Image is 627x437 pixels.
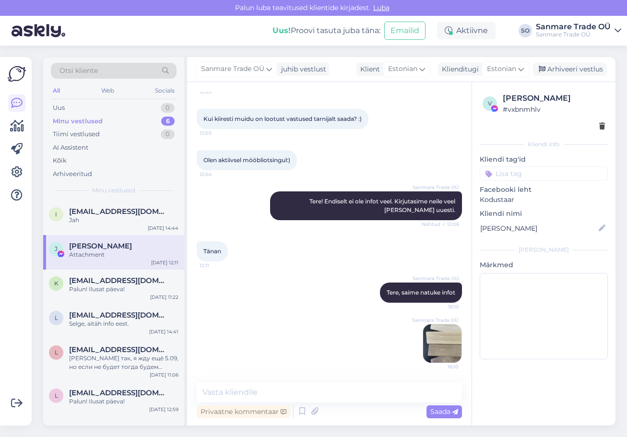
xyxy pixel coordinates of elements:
[480,223,597,234] input: Lisa nimi
[69,250,178,259] div: Attachment
[53,156,67,165] div: Kõik
[480,195,608,205] p: Kodustaar
[480,185,608,195] p: Facebooki leht
[55,392,58,399] span: l
[519,24,532,37] div: SO
[388,64,417,74] span: Estonian
[69,242,132,250] span: Jekaterina Dubinina
[277,64,326,74] div: juhib vestlust
[536,23,621,38] a: Sanmare Trade OÜSanmare Trade OÜ
[55,211,57,218] span: i
[503,93,605,104] div: [PERSON_NAME]
[438,64,479,74] div: Klienditugi
[99,84,116,97] div: Web
[356,64,380,74] div: Klient
[54,280,59,287] span: k
[201,64,264,74] span: Sanmare Trade OÜ
[53,143,88,153] div: AI Assistent
[423,363,459,370] span: 16:10
[69,311,169,319] span: labioliver@outlook.com
[480,140,608,149] div: Kliendi info
[69,345,169,354] span: lenchikshvudka@gmail.com
[161,117,175,126] div: 6
[387,289,455,296] span: Tere, saime natuke infot
[55,245,58,252] span: J
[69,397,178,406] div: Palun! Ilusat päeva!
[69,276,169,285] span: ktambets@gmaul.com
[53,103,65,113] div: Uus
[161,103,175,113] div: 0
[437,22,496,39] div: Aktiivne
[536,31,611,38] div: Sanmare Trade OÜ
[53,169,92,179] div: Arhiveeritud
[148,224,178,232] div: [DATE] 14:44
[55,349,58,356] span: l
[430,407,458,416] span: Saada
[533,63,607,76] div: Arhiveeri vestlus
[69,285,178,294] div: Palun! Ilusat päeva!
[272,26,291,35] b: Uus!
[150,294,178,301] div: [DATE] 11:22
[151,259,178,266] div: [DATE] 12:11
[150,371,178,378] div: [DATE] 11:06
[503,104,605,115] div: # vxbnmhlv
[203,248,221,255] span: Tänan
[69,207,169,216] span: ilyasw516@gmail.com
[413,184,459,191] span: Sanmare Trade OÜ
[309,198,457,213] span: Tere! Endiselt ei ole infot veel. Kirjutasime neile veel [PERSON_NAME] uuesti.
[69,319,178,328] div: Selge, aitäh info eest.
[55,314,58,321] span: l
[423,303,459,310] span: 16:10
[8,65,26,83] img: Askly Logo
[384,22,426,40] button: Emailid
[480,246,608,254] div: [PERSON_NAME]
[200,171,236,178] span: 12:04
[53,117,103,126] div: Minu vestlused
[480,166,608,181] input: Lisa tag
[370,3,392,12] span: Luba
[203,115,362,122] span: Kui kiiresti muidu on lootust vastused tarnijalt saada? :)
[200,130,236,137] span: 12:03
[69,354,178,371] div: [PERSON_NAME] так, я жду ещё 5.09, но если не будет тогда будем решать о возврате денег!
[69,216,178,224] div: Jah
[149,328,178,335] div: [DATE] 14:41
[272,25,380,36] div: Proovi tasuta juba täna:
[153,84,177,97] div: Socials
[412,317,459,324] span: Sanmare Trade OÜ
[423,324,461,363] img: Attachment
[487,64,516,74] span: Estonian
[480,154,608,165] p: Kliendi tag'id
[149,406,178,413] div: [DATE] 12:59
[161,130,175,139] div: 0
[480,260,608,270] p: Märkmed
[53,130,100,139] div: Tiimi vestlused
[197,405,290,418] div: Privaatne kommentaar
[488,100,492,107] span: v
[69,389,169,397] span: labioliver@outlook.com
[200,262,236,269] span: 12:11
[59,66,98,76] span: Otsi kliente
[413,275,459,282] span: Sanmare Trade OÜ
[422,221,459,228] span: Nähtud ✓ 12:06
[203,156,290,164] span: Olen aktiivsel mööbliotsingul:)
[200,88,236,95] span: 12:03
[92,186,135,195] span: Minu vestlused
[480,209,608,219] p: Kliendi nimi
[536,23,611,31] div: Sanmare Trade OÜ
[51,84,62,97] div: All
